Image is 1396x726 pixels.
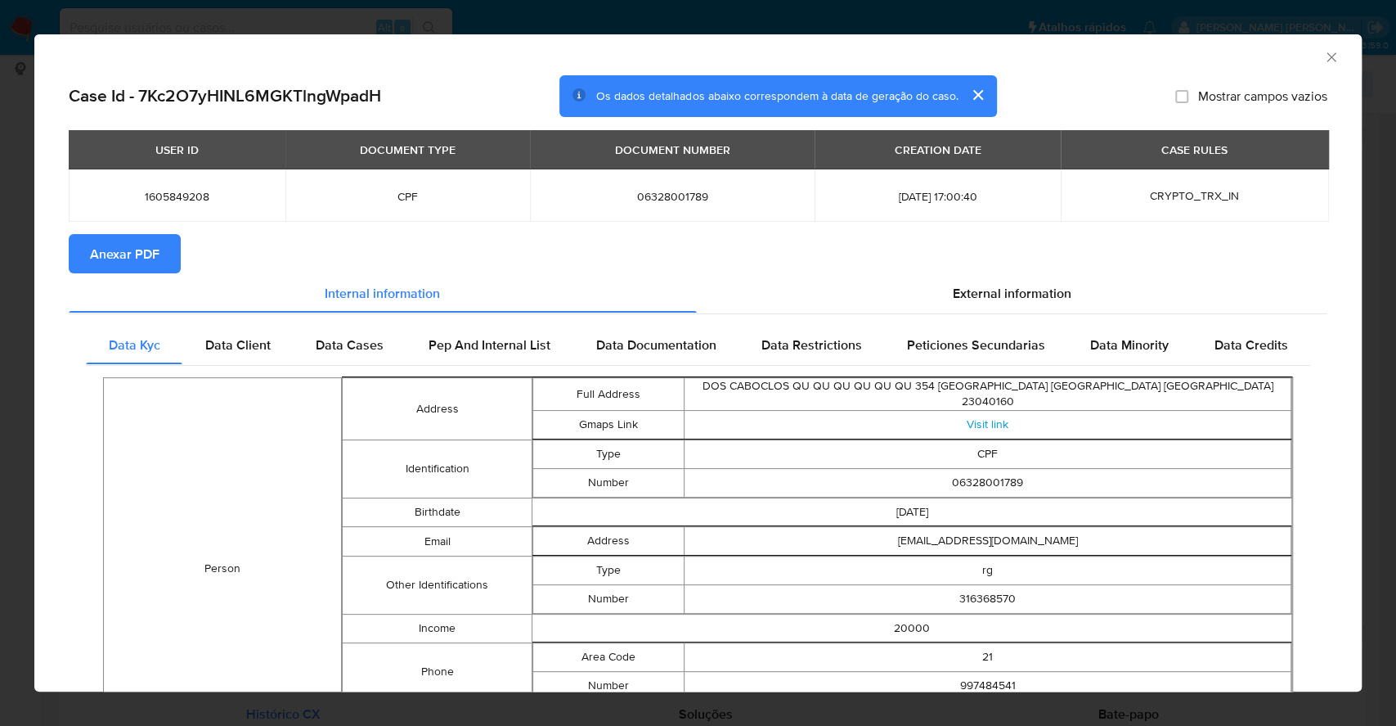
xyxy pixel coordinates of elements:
td: 06328001789 [685,468,1291,497]
div: DOCUMENT NUMBER [604,136,739,164]
span: 06328001789 [550,189,796,204]
td: [DATE] [532,498,1292,526]
div: USER ID [146,136,209,164]
span: Data Restrictions [761,335,862,354]
span: Internal information [325,283,440,302]
span: Peticiones Secundarias [907,335,1045,354]
span: Data Cases [316,335,384,354]
span: Data Credits [1214,335,1287,354]
h2: Case Id - 7Kc2O7yHINL6MGKTlngWpadH [69,85,381,106]
span: [DATE] 17:00:40 [834,189,1041,204]
td: Area Code [533,643,685,671]
td: Address [533,526,685,555]
input: Mostrar campos vazios [1175,89,1188,102]
td: 997484541 [685,671,1291,700]
a: Visit link [967,416,1008,432]
span: Data Kyc [109,335,160,354]
td: Address [342,377,532,440]
td: Type [533,440,685,468]
td: Birthdate [342,498,532,526]
td: Number [533,468,685,497]
button: Fechar a janela [1323,49,1338,64]
span: Mostrar campos vazios [1198,88,1327,104]
td: Gmaps Link [533,410,685,439]
td: Other Identifications [342,556,532,614]
span: 1605849208 [88,189,266,204]
div: CASE RULES [1151,136,1237,164]
span: Os dados detalhados abaixo correspondem à data de geração do caso. [596,88,958,104]
span: External information [953,283,1071,302]
button: cerrar [958,75,997,115]
span: Anexar PDF [90,236,159,272]
td: CPF [685,440,1291,468]
td: Number [533,671,685,700]
span: CPF [305,189,510,204]
td: DOS CABOCLOS QU QU QU QU QU QU 354 [GEOGRAPHIC_DATA] [GEOGRAPHIC_DATA] [GEOGRAPHIC_DATA] 23040160 [685,377,1291,410]
span: Data Minority [1090,335,1169,354]
div: CREATION DATE [884,136,990,164]
td: 21 [685,643,1291,671]
div: DOCUMENT TYPE [350,136,465,164]
td: rg [685,556,1291,584]
td: [EMAIL_ADDRESS][DOMAIN_NAME] [685,526,1291,555]
td: Identification [342,440,532,498]
td: Full Address [533,377,685,410]
span: CRYPTO_TRX_IN [1150,187,1239,204]
div: Detailed internal info [86,325,1310,364]
td: Type [533,556,685,584]
span: Data Client [205,335,271,354]
td: 316368570 [685,584,1291,613]
button: Anexar PDF [69,234,181,273]
div: closure-recommendation-modal [34,34,1362,692]
td: Income [342,614,532,643]
td: Number [533,584,685,613]
span: Data Documentation [595,335,716,354]
td: 20000 [532,614,1292,643]
span: Pep And Internal List [429,335,550,354]
td: Email [342,526,532,556]
div: Detailed info [69,273,1327,313]
td: Phone [342,643,532,701]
